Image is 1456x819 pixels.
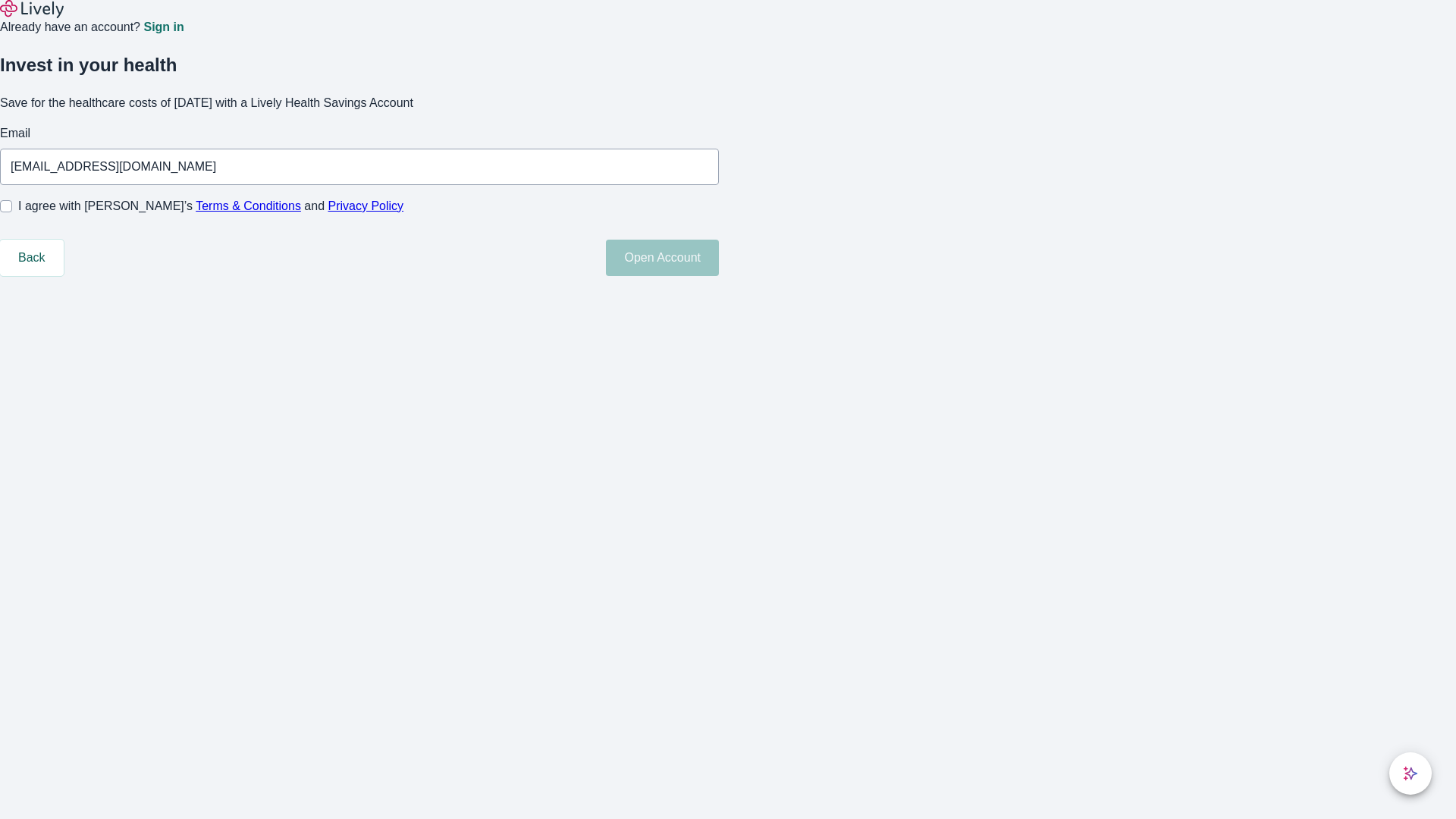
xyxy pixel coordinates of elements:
svg: Lively AI Assistant [1403,766,1418,781]
a: Terms & Conditions [196,199,301,212]
button: chat [1389,752,1432,795]
a: Privacy Policy [328,199,404,212]
span: I agree with [PERSON_NAME]’s and [18,197,403,215]
a: Sign in [143,21,184,33]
